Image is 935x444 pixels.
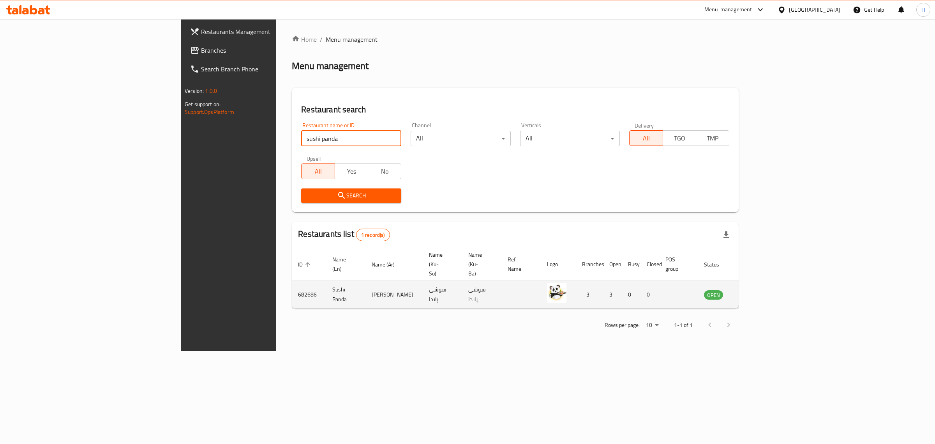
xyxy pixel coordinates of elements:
[307,156,321,161] label: Upsell
[666,133,693,144] span: TGO
[335,163,368,179] button: Yes
[704,291,723,300] span: OPEN
[603,248,622,281] th: Open
[622,281,640,309] td: 0
[423,281,462,309] td: سوشی پاندا
[326,281,365,309] td: Sushi Panda
[326,35,378,44] span: Menu management
[640,281,659,309] td: 0
[576,248,603,281] th: Branches
[622,248,640,281] th: Busy
[292,35,739,44] nav: breadcrumb
[365,281,423,309] td: [PERSON_NAME]
[301,188,401,203] button: Search
[292,248,766,309] table: enhanced table
[205,86,217,96] span: 1.0.0
[184,41,337,60] a: Branches
[201,46,331,55] span: Branches
[603,281,622,309] td: 3
[368,163,401,179] button: No
[462,281,501,309] td: سوشی پاندا
[629,130,663,146] button: All
[201,27,331,36] span: Restaurants Management
[184,22,337,41] a: Restaurants Management
[663,130,696,146] button: TGO
[356,231,390,239] span: 1 record(s)
[371,166,398,177] span: No
[185,99,221,109] span: Get support on:
[635,123,654,128] label: Delivery
[372,260,405,269] span: Name (Ar)
[696,130,729,146] button: TMP
[332,255,356,274] span: Name (En)
[301,131,401,146] input: Search for restaurant name or ID..
[468,250,492,278] span: Name (Ku-Ba)
[547,283,566,303] img: Sushi Panda
[508,255,531,274] span: Ref. Name
[789,5,840,14] div: [GEOGRAPHIC_DATA]
[307,191,395,201] span: Search
[704,260,729,269] span: Status
[298,260,313,269] span: ID
[541,248,576,281] th: Logo
[633,133,660,144] span: All
[411,131,511,146] div: All
[184,60,337,78] a: Search Branch Phone
[429,250,453,278] span: Name (Ku-So)
[338,166,365,177] span: Yes
[520,131,620,146] div: All
[185,107,234,117] a: Support.OpsPlatform
[704,5,752,14] div: Menu-management
[305,166,332,177] span: All
[301,104,729,115] h2: Restaurant search
[665,255,688,274] span: POS group
[301,163,335,179] button: All
[717,226,736,244] div: Export file
[201,64,331,74] span: Search Branch Phone
[699,133,726,144] span: TMP
[576,281,603,309] td: 3
[674,320,693,330] p: 1-1 of 1
[185,86,204,96] span: Version:
[921,5,925,14] span: H
[640,248,659,281] th: Closed
[605,320,640,330] p: Rows per page:
[643,320,662,331] div: Rows per page:
[298,228,390,241] h2: Restaurants list
[356,229,390,241] div: Total records count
